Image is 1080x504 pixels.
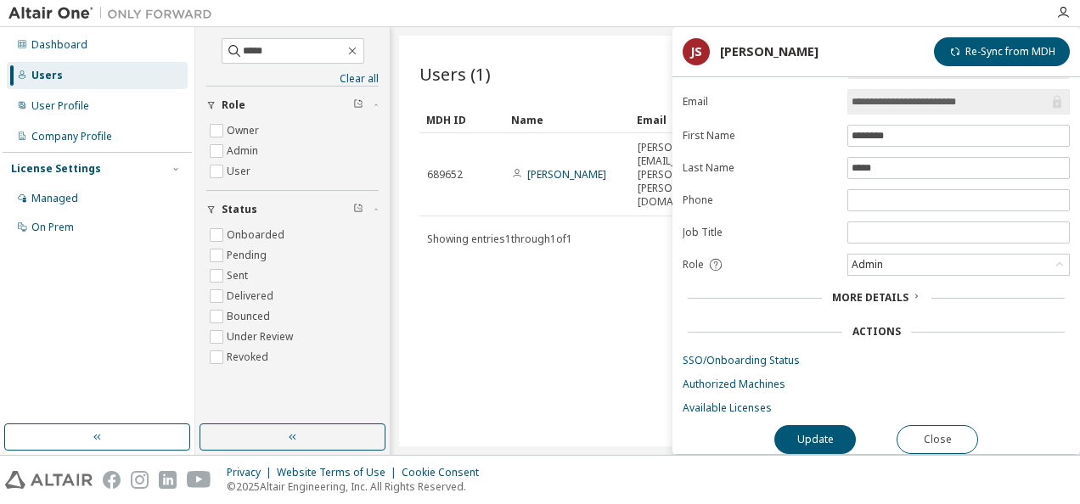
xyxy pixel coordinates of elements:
div: User Profile [31,99,89,113]
a: Authorized Machines [683,378,1070,391]
div: Email [637,106,708,133]
span: More Details [832,290,908,305]
div: Cookie Consent [402,466,489,479]
div: Website Terms of Use [277,466,402,479]
label: First Name [683,129,837,143]
label: Revoked [227,347,272,367]
img: Altair One [8,5,221,22]
div: Users [31,69,63,82]
div: [PERSON_NAME] [720,45,818,59]
img: linkedin.svg [159,471,177,489]
div: On Prem [31,221,74,234]
img: instagram.svg [131,471,149,489]
div: Admin [849,255,886,274]
div: License Settings [11,162,101,176]
span: Clear filter [353,203,363,216]
img: facebook.svg [103,471,121,489]
label: Under Review [227,327,296,347]
span: Clear filter [353,98,363,112]
span: Users (1) [419,62,491,86]
div: JS [683,38,710,65]
a: SSO/Onboarding Status [683,354,1070,367]
label: Job Title [683,226,837,239]
a: Available Licenses [683,401,1070,415]
label: Admin [227,141,262,161]
a: Clear all [206,72,379,86]
button: Re-Sync from MDH [934,37,1070,66]
label: Email [683,95,837,109]
img: youtube.svg [187,471,211,489]
span: Showing entries 1 through 1 of 1 [427,232,572,246]
span: [PERSON_NAME][EMAIL_ADDRESS][PERSON_NAME][PERSON_NAME][DOMAIN_NAME] [638,141,723,209]
a: [PERSON_NAME] [527,167,606,182]
div: Admin [848,255,1069,275]
div: Actions [852,325,901,339]
span: Role [683,258,704,272]
label: Onboarded [227,225,288,245]
button: Role [206,87,379,124]
div: MDH ID [426,106,498,133]
label: Delivered [227,286,277,306]
p: © 2025 Altair Engineering, Inc. All Rights Reserved. [227,479,489,494]
div: Dashboard [31,38,87,52]
label: Owner [227,120,262,141]
label: Bounced [227,306,273,327]
span: Status [222,203,257,216]
div: Company Profile [31,130,112,143]
span: Role [222,98,245,112]
label: User [227,161,254,182]
label: Sent [227,266,251,286]
img: altair_logo.svg [5,471,93,489]
button: Status [206,191,379,228]
div: Privacy [227,466,277,479]
button: Close [897,425,978,454]
label: Phone [683,193,837,207]
div: Managed [31,192,78,205]
span: 689652 [427,168,463,182]
label: Pending [227,245,270,266]
button: Update [774,425,856,454]
div: Name [511,106,623,133]
label: Last Name [683,161,837,175]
